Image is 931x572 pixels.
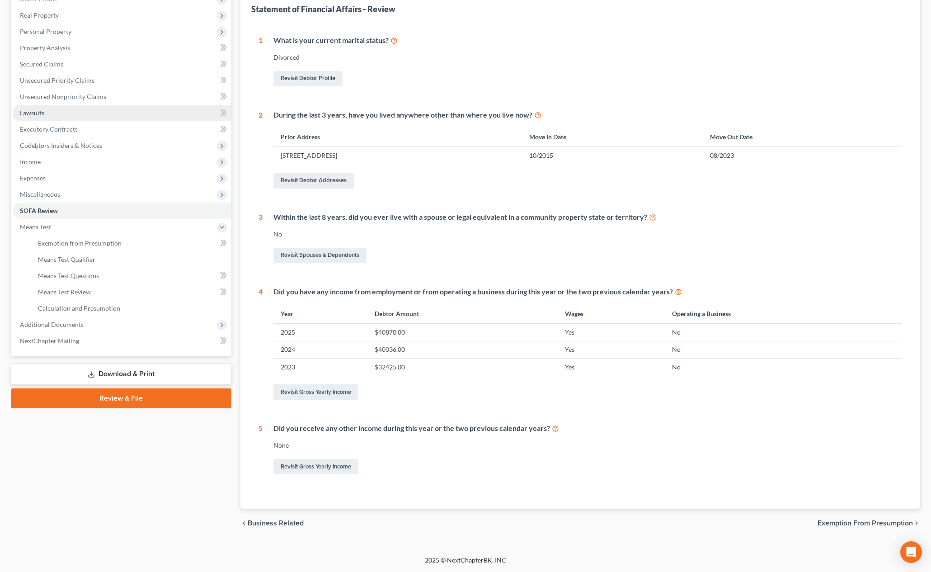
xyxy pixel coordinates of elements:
a: Revisit Debtor Addresses [273,173,354,189]
i: chevron_left [240,520,248,527]
td: Yes [558,324,665,341]
div: 3 [259,212,263,265]
a: Download & Print [11,364,231,385]
td: $40870.00 [367,324,558,341]
span: Calculation and Presumption [38,304,120,312]
a: Means Test Questions [31,268,231,284]
td: Yes [558,341,665,358]
th: Operating a Business [665,304,902,323]
td: Yes [558,359,665,376]
span: Codebtors Insiders & Notices [20,142,102,149]
div: Within the last 8 years, did you ever live with a spouse or legal equivalent in a community prope... [273,212,902,222]
button: Exemption from Presumption chevron_right [818,520,920,527]
a: Property Analysis [13,40,231,56]
span: Additional Documents [20,321,84,328]
td: 2025 [273,324,367,341]
td: No [665,359,902,376]
div: During the last 3 years, have you lived anywhere other than where you live now? [273,110,902,120]
div: Divorced [273,53,902,62]
span: Personal Property [20,28,71,35]
div: 4 [259,287,263,402]
a: Review & File [11,388,231,408]
span: NextChapter Mailing [20,337,79,345]
a: Executory Contracts [13,121,231,137]
span: Exemption from Presumption [38,239,122,247]
div: Did you have any income from employment or from operating a business during this year or the two ... [273,287,902,297]
div: No [273,230,902,239]
span: Means Test Questions [38,272,99,279]
td: 2024 [273,341,367,358]
th: Year [273,304,367,323]
a: Means Test Review [31,284,231,300]
td: 08/2023 [703,147,903,164]
span: Real Property [20,11,59,19]
th: Debtor Amount [367,304,558,323]
div: Statement of Financial Affairs - Review [251,4,395,14]
span: Unsecured Priority Claims [20,76,94,84]
th: Move Out Date [703,127,903,147]
div: What is your current marital status? [273,35,902,46]
td: No [665,324,902,341]
td: No [665,341,902,358]
span: Income [20,158,41,165]
span: Miscellaneous [20,190,60,198]
a: Revisit Debtor Profile [273,71,343,86]
td: $32425.00 [367,359,558,376]
span: Business Related [248,520,304,527]
th: Wages [558,304,665,323]
div: 2025 © NextChapterBK, INC [208,556,723,572]
button: chevron_left Business Related [240,520,304,527]
a: Revisit Gross Yearly Income [273,459,358,474]
a: Revisit Gross Yearly Income [273,384,358,400]
th: Move In Date [522,127,702,147]
a: Lawsuits [13,105,231,121]
span: SOFA Review [20,207,58,214]
i: chevron_right [913,520,920,527]
a: Means Test Qualifier [31,251,231,268]
td: 2023 [273,359,367,376]
div: 1 [259,35,263,88]
div: None [273,441,902,450]
span: Lawsuits [20,109,44,117]
a: Revisit Spouses & Dependents [273,248,367,263]
div: Did you receive any other income during this year or the two previous calendar years? [273,423,902,434]
span: Secured Claims [20,60,63,68]
span: Executory Contracts [20,125,78,133]
a: Secured Claims [13,56,231,72]
td: $40036.00 [367,341,558,358]
th: Prior Address [273,127,522,147]
span: Unsecured Nonpriority Claims [20,93,106,100]
a: Unsecured Priority Claims [13,72,231,89]
a: Unsecured Nonpriority Claims [13,89,231,105]
a: Calculation and Presumption [31,300,231,317]
span: Expenses [20,174,46,182]
span: Means Test Review [38,288,91,296]
td: 10/2015 [522,147,702,164]
span: Property Analysis [20,44,70,52]
div: Open Intercom Messenger [900,541,922,563]
div: 2 [259,110,263,190]
span: Means Test Qualifier [38,255,95,263]
a: Exemption from Presumption [31,235,231,251]
td: [STREET_ADDRESS] [273,147,522,164]
a: NextChapter Mailing [13,333,231,349]
span: Means Test [20,223,51,231]
span: Exemption from Presumption [818,520,913,527]
div: 5 [259,423,263,476]
a: SOFA Review [13,203,231,219]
